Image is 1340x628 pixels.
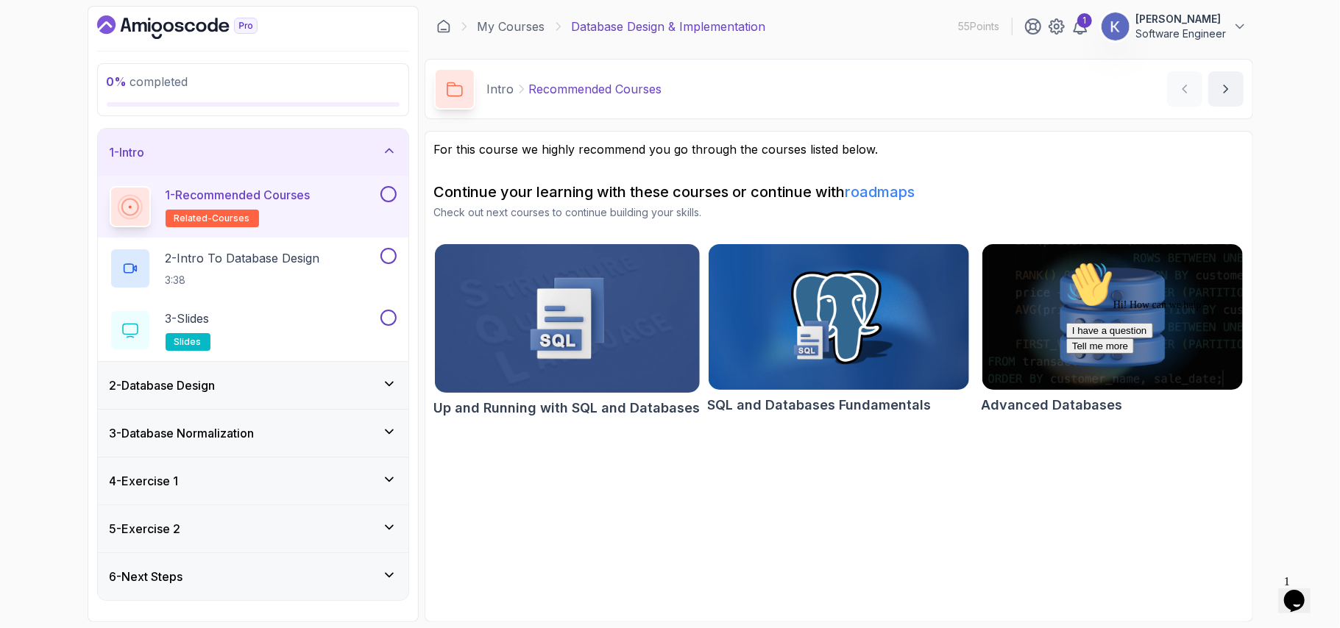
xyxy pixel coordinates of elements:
button: 1-Recommended Coursesrelated-courses [110,186,397,227]
a: Dashboard [97,15,291,39]
iframe: chat widget [1060,255,1325,562]
span: related-courses [174,213,250,224]
p: 1 - Recommended Courses [166,186,311,204]
span: Hi! How can we help? [6,44,146,55]
span: 0 % [107,74,127,89]
div: 1 [1077,13,1092,28]
a: Dashboard [436,19,451,34]
button: Tell me more [6,83,74,99]
h3: 1 - Intro [110,143,145,161]
a: Advanced Databases cardAdvanced Databases [982,243,1244,415]
h3: 2 - Database Design [110,377,216,394]
button: 6-Next Steps [98,553,408,600]
img: Up and Running with SQL and Databases card [435,244,700,393]
p: 2 - Intro To Database Design [166,249,320,267]
button: 3-Slidesslides [110,310,397,351]
p: Check out next courses to continue building your skills. [434,205,1244,220]
a: Up and Running with SQL and Databases cardUp and Running with SQL and Databases [434,243,701,418]
span: slides [174,336,202,348]
button: 3-Database Normalization [98,410,408,457]
h2: Continue your learning with these courses or continue with [434,182,1244,202]
span: completed [107,74,188,89]
button: 2-Database Design [98,362,408,409]
button: next content [1208,71,1244,107]
img: user profile image [1102,13,1130,40]
button: 5-Exercise 2 [98,505,408,552]
img: SQL and Databases Fundamentals card [709,244,969,390]
button: I have a question [6,68,93,83]
button: previous content [1167,71,1202,107]
a: My Courses [478,18,545,35]
img: Advanced Databases card [982,244,1243,390]
h3: 6 - Next Steps [110,568,183,585]
p: Software Engineer [1136,26,1227,41]
p: 55 Points [959,19,1000,34]
h3: 4 - Exercise 1 [110,472,179,490]
div: 👋Hi! How can we help?I have a questionTell me more [6,6,271,99]
p: [PERSON_NAME] [1136,12,1227,26]
button: user profile image[PERSON_NAME]Software Engineer [1101,12,1247,41]
p: Recommended Courses [529,80,662,98]
button: 4-Exercise 1 [98,457,408,504]
button: 2-Intro To Database Design3:38 [110,248,397,289]
iframe: chat widget [1278,569,1325,613]
button: 1-Intro [98,129,408,176]
h2: SQL and Databases Fundamentals [708,395,932,415]
p: Database Design & Implementation [572,18,766,35]
img: :wave: [6,6,53,53]
h3: 3 - Database Normalization [110,424,255,442]
p: For this course we highly recommend you go through the courses listed below. [434,140,1244,158]
a: roadmaps [846,183,915,201]
p: Intro [487,80,514,98]
a: 1 [1071,18,1089,35]
h2: Advanced Databases [982,395,1123,415]
a: SQL and Databases Fundamentals cardSQL and Databases Fundamentals [708,243,970,415]
p: 3 - Slides [166,310,210,327]
p: 3:38 [166,273,320,288]
h2: Up and Running with SQL and Databases [434,398,701,418]
h3: 5 - Exercise 2 [110,520,181,538]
